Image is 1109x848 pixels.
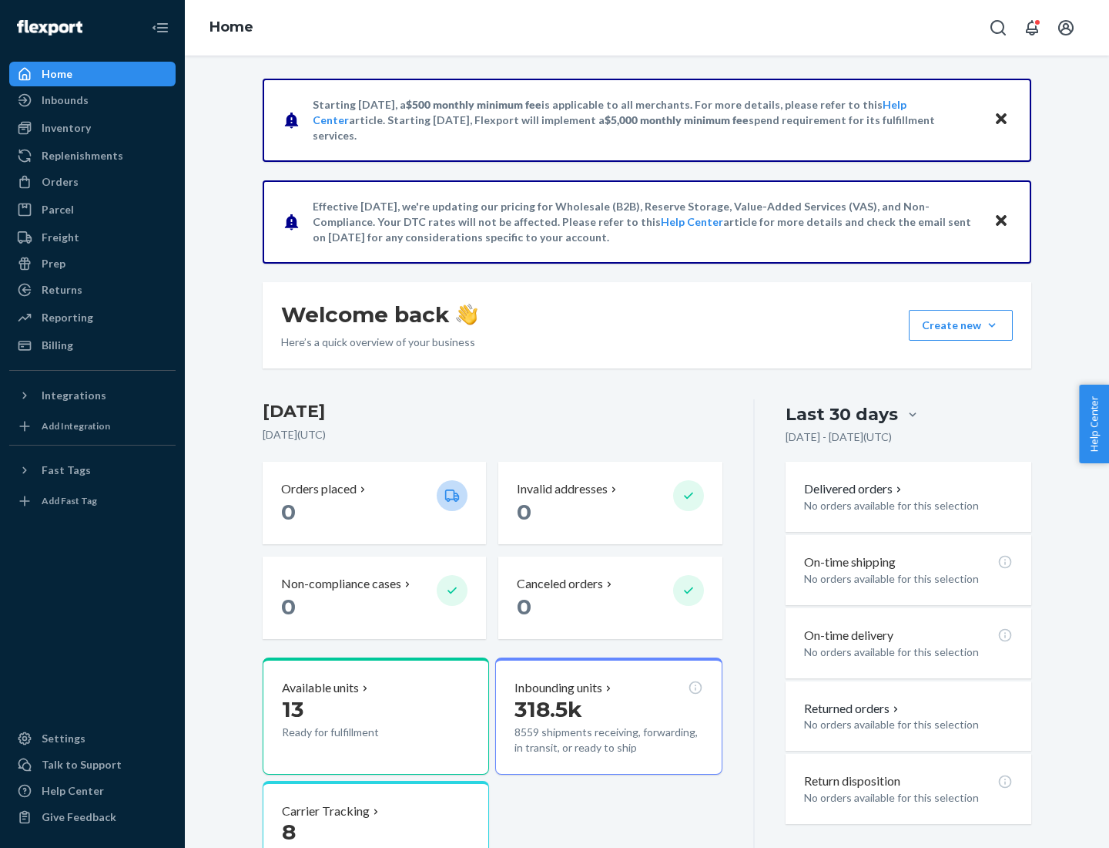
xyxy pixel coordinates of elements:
[514,725,702,755] p: 8559 shipments receiving, forwarding, in transit, or ready to ship
[263,462,486,544] button: Orders placed 0
[42,174,79,190] div: Orders
[456,304,477,325] img: hand-wave emoji
[42,148,123,163] div: Replenishments
[9,305,176,330] a: Reporting
[9,251,176,276] a: Prep
[804,554,896,571] p: On-time shipping
[804,498,1013,513] p: No orders available for this selection
[42,338,73,353] div: Billing
[514,696,582,722] span: 318.5k
[9,489,176,513] a: Add Fast Tag
[804,480,905,498] button: Delivered orders
[495,658,722,775] button: Inbounding units318.5k8559 shipments receiving, forwarding, in transit, or ready to ship
[209,19,253,35] a: Home
[804,790,1013,806] p: No orders available for this selection
[282,725,424,740] p: Ready for fulfillment
[42,66,72,82] div: Home
[517,499,531,525] span: 0
[42,463,91,478] div: Fast Tags
[9,197,176,222] a: Parcel
[282,819,296,845] span: 8
[514,679,602,697] p: Inbounding units
[605,113,749,126] span: $5,000 monthly minimum fee
[17,20,82,35] img: Flexport logo
[197,5,266,50] ol: breadcrumbs
[42,419,110,432] div: Add Integration
[9,62,176,86] a: Home
[786,429,892,445] p: [DATE] - [DATE] ( UTC )
[42,282,82,298] div: Returns
[42,256,65,271] div: Prep
[42,202,74,217] div: Parcel
[804,644,1013,660] p: No orders available for this selection
[498,557,722,639] button: Canceled orders 0
[263,557,486,639] button: Non-compliance cases 0
[282,803,370,820] p: Carrier Tracking
[281,335,477,350] p: Here’s a quick overview of your business
[661,215,723,228] a: Help Center
[42,230,79,245] div: Freight
[42,757,122,772] div: Talk to Support
[281,301,477,328] h1: Welcome back
[804,571,1013,587] p: No orders available for this selection
[1050,12,1081,43] button: Open account menu
[9,414,176,439] a: Add Integration
[517,575,603,593] p: Canceled orders
[42,388,106,403] div: Integrations
[9,88,176,113] a: Inbounds
[9,143,176,168] a: Replenishments
[991,210,1011,233] button: Close
[42,494,97,507] div: Add Fast Tag
[282,679,359,697] p: Available units
[9,116,176,140] a: Inventory
[263,399,722,424] h3: [DATE]
[9,383,176,408] button: Integrations
[281,575,401,593] p: Non-compliance cases
[9,458,176,483] button: Fast Tags
[9,278,176,302] a: Returns
[313,97,979,143] p: Starting [DATE], a is applicable to all merchants. For more details, please refer to this article...
[9,779,176,803] a: Help Center
[1017,12,1047,43] button: Open notifications
[9,726,176,751] a: Settings
[804,717,1013,732] p: No orders available for this selection
[281,594,296,620] span: 0
[281,480,357,498] p: Orders placed
[983,12,1014,43] button: Open Search Box
[42,783,104,799] div: Help Center
[281,499,296,525] span: 0
[9,225,176,250] a: Freight
[9,752,176,777] a: Talk to Support
[313,199,979,245] p: Effective [DATE], we're updating our pricing for Wholesale (B2B), Reserve Storage, Value-Added Se...
[145,12,176,43] button: Close Navigation
[42,310,93,325] div: Reporting
[263,427,722,443] p: [DATE] ( UTC )
[804,772,900,790] p: Return disposition
[406,98,541,111] span: $500 monthly minimum fee
[804,700,902,718] button: Returned orders
[1079,385,1109,463] button: Help Center
[786,402,898,426] div: Last 30 days
[42,731,85,746] div: Settings
[517,480,608,498] p: Invalid addresses
[498,462,722,544] button: Invalid addresses 0
[9,170,176,194] a: Orders
[909,310,1013,341] button: Create new
[9,805,176,829] button: Give Feedback
[517,594,531,620] span: 0
[42,120,91,136] div: Inventory
[42,93,89,108] div: Inbounds
[42,809,116,825] div: Give Feedback
[991,109,1011,131] button: Close
[263,658,489,775] button: Available units13Ready for fulfillment
[282,696,303,722] span: 13
[9,333,176,358] a: Billing
[804,627,893,644] p: On-time delivery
